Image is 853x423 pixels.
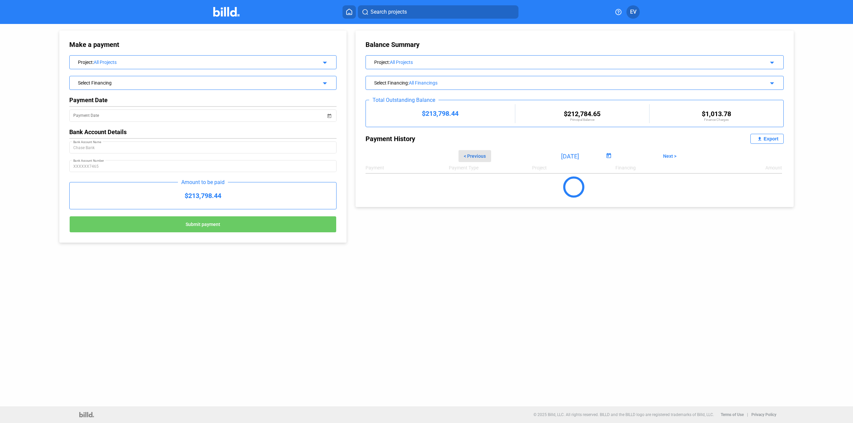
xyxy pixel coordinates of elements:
[186,222,220,227] span: Submit payment
[459,150,491,162] button: < Previous
[94,60,303,65] div: All Projects
[390,60,735,65] div: All Projects
[320,58,328,66] mat-icon: arrow_drop_down
[70,182,336,209] div: $213,798.44
[69,216,337,233] button: Submit payment
[371,8,407,16] span: Search projects
[69,128,337,135] div: Bank Account Details
[464,153,486,159] span: < Previous
[658,150,681,162] button: Next >
[650,118,783,121] div: Finance Charges
[408,80,409,86] span: :
[374,79,735,86] div: Select Financing
[515,110,649,118] div: $212,784.65
[409,80,735,86] div: All Financings
[78,58,303,65] div: Project
[93,60,94,65] span: :
[366,41,784,49] div: Balance Summary
[369,97,438,103] div: Total Outstanding Balance
[751,412,776,417] b: Privacy Policy
[626,5,640,19] button: EV
[374,58,735,65] div: Project
[326,108,333,115] button: Open calendar
[515,118,649,121] div: Principal Balance
[764,136,778,141] div: Export
[69,41,230,49] div: Make a payment
[767,58,775,66] mat-icon: arrow_drop_down
[767,78,775,86] mat-icon: arrow_drop_down
[765,165,782,170] div: Amount
[213,7,240,17] img: Billd Company Logo
[532,165,615,170] div: Project
[178,179,228,185] div: Amount to be paid
[69,97,337,104] div: Payment Date
[650,110,783,118] div: $1,013.78
[366,109,515,117] div: $213,798.44
[533,412,714,417] p: © 2025 Billd, LLC. All rights reserved. BILLD and the BILLD logo are registered trademarks of Bil...
[358,5,518,19] button: Search projects
[615,165,699,170] div: Financing
[320,78,328,86] mat-icon: arrow_drop_down
[663,153,676,159] span: Next >
[747,412,748,417] p: |
[756,135,764,143] mat-icon: file_upload
[366,134,575,144] div: Payment History
[604,152,613,161] button: Open calendar
[630,8,636,16] span: EV
[449,165,532,170] div: Payment Type
[78,79,303,86] div: Select Financing
[366,165,449,170] div: Payment
[79,412,94,417] img: logo
[750,134,784,144] button: Export
[721,412,744,417] b: Terms of Use
[389,60,390,65] span: :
